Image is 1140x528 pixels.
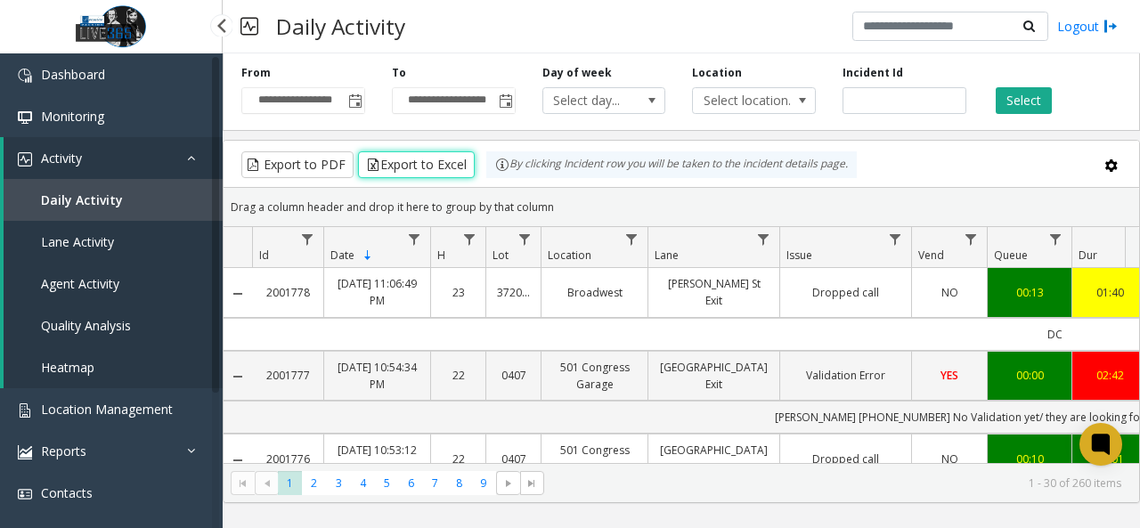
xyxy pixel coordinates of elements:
a: 00:10 [998,451,1061,467]
span: Page 1 [278,471,302,495]
img: 'icon' [18,69,32,83]
span: Dur [1079,248,1097,263]
a: NO [923,451,976,467]
span: Reports [41,443,86,459]
h3: Daily Activity [267,4,414,48]
img: 'icon' [18,403,32,418]
a: 00:13 [998,284,1061,301]
span: Toggle popup [495,88,515,113]
a: Vend Filter Menu [959,227,983,251]
a: Collapse Details [224,453,252,467]
span: Contacts [41,484,93,501]
img: 'icon' [18,152,32,167]
a: [DATE] 10:53:12 PM [335,442,419,475]
span: Page 2 [302,471,326,495]
a: Dropped call [791,284,900,301]
a: [DATE] 10:54:34 PM [335,359,419,393]
button: Select [996,87,1052,114]
span: Lane Activity [41,233,114,250]
a: [GEOGRAPHIC_DATA] Exit [659,442,769,475]
a: 501 Congress Garage [552,359,637,393]
span: Dashboard [41,66,105,83]
a: 2001777 [263,367,313,384]
a: Lane Activity [4,221,223,263]
span: Page 8 [447,471,471,495]
a: Collapse Details [224,370,252,384]
a: H Filter Menu [458,227,482,251]
span: Sortable [361,248,375,263]
span: Quality Analysis [41,317,131,334]
a: 22 [442,367,475,384]
a: Lot Filter Menu [513,227,537,251]
a: Quality Analysis [4,305,223,346]
span: Queue [994,248,1028,263]
a: 22 [442,451,475,467]
a: [GEOGRAPHIC_DATA] Exit [659,359,769,393]
span: Id [259,248,269,263]
span: Daily Activity [41,191,123,208]
span: Activity [41,150,82,167]
a: 0407 [497,451,530,467]
a: Dropped call [791,451,900,467]
div: By clicking Incident row you will be taken to the incident details page. [486,151,857,178]
a: 01:40 [1083,284,1136,301]
span: YES [940,368,958,383]
span: Page 6 [399,471,423,495]
a: [PERSON_NAME] St Exit [659,275,769,309]
a: Heatmap [4,346,223,388]
span: Page 3 [327,471,351,495]
a: 372030 [497,284,530,301]
a: Logout [1057,17,1118,36]
a: 2001776 [263,451,313,467]
kendo-pager-info: 1 - 30 of 260 items [555,475,1121,491]
img: pageIcon [240,4,258,48]
a: Broadwest [552,284,637,301]
span: Select day... [543,88,640,113]
label: Location [692,65,742,81]
img: 'icon' [18,445,32,459]
span: NO [941,285,958,300]
span: NO [941,451,958,467]
a: 00:01 [1083,451,1136,467]
a: 02:42 [1083,367,1136,384]
span: Date [330,248,354,263]
button: Export to PDF [241,151,354,178]
a: 23 [442,284,475,301]
span: Page 4 [351,471,375,495]
span: Location [548,248,591,263]
a: Queue Filter Menu [1044,227,1068,251]
label: Incident Id [843,65,903,81]
a: 2001778 [263,284,313,301]
span: Toggle popup [345,88,364,113]
a: Issue Filter Menu [883,227,908,251]
span: H [437,248,445,263]
span: Go to the last page [525,476,539,491]
span: Page 9 [471,471,495,495]
a: Collapse Details [224,287,252,301]
a: Date Filter Menu [403,227,427,251]
div: Drag a column header and drop it here to group by that column [224,191,1139,223]
span: Monitoring [41,108,104,125]
div: Data table [224,227,1139,463]
span: Heatmap [41,359,94,376]
a: NO [923,284,976,301]
span: Vend [918,248,944,263]
img: logout [1103,17,1118,36]
a: [DATE] 11:06:49 PM [335,275,419,309]
span: Location Management [41,401,173,418]
span: Go to the next page [501,476,516,491]
a: Activity [4,137,223,179]
a: 00:00 [998,367,1061,384]
a: Validation Error [791,367,900,384]
a: 0407 [497,367,530,384]
a: 501 Congress Garage [552,442,637,475]
img: 'icon' [18,487,32,501]
span: Go to the next page [496,471,520,496]
span: Lot [493,248,509,263]
span: Issue [786,248,812,263]
span: Select location... [693,88,790,113]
